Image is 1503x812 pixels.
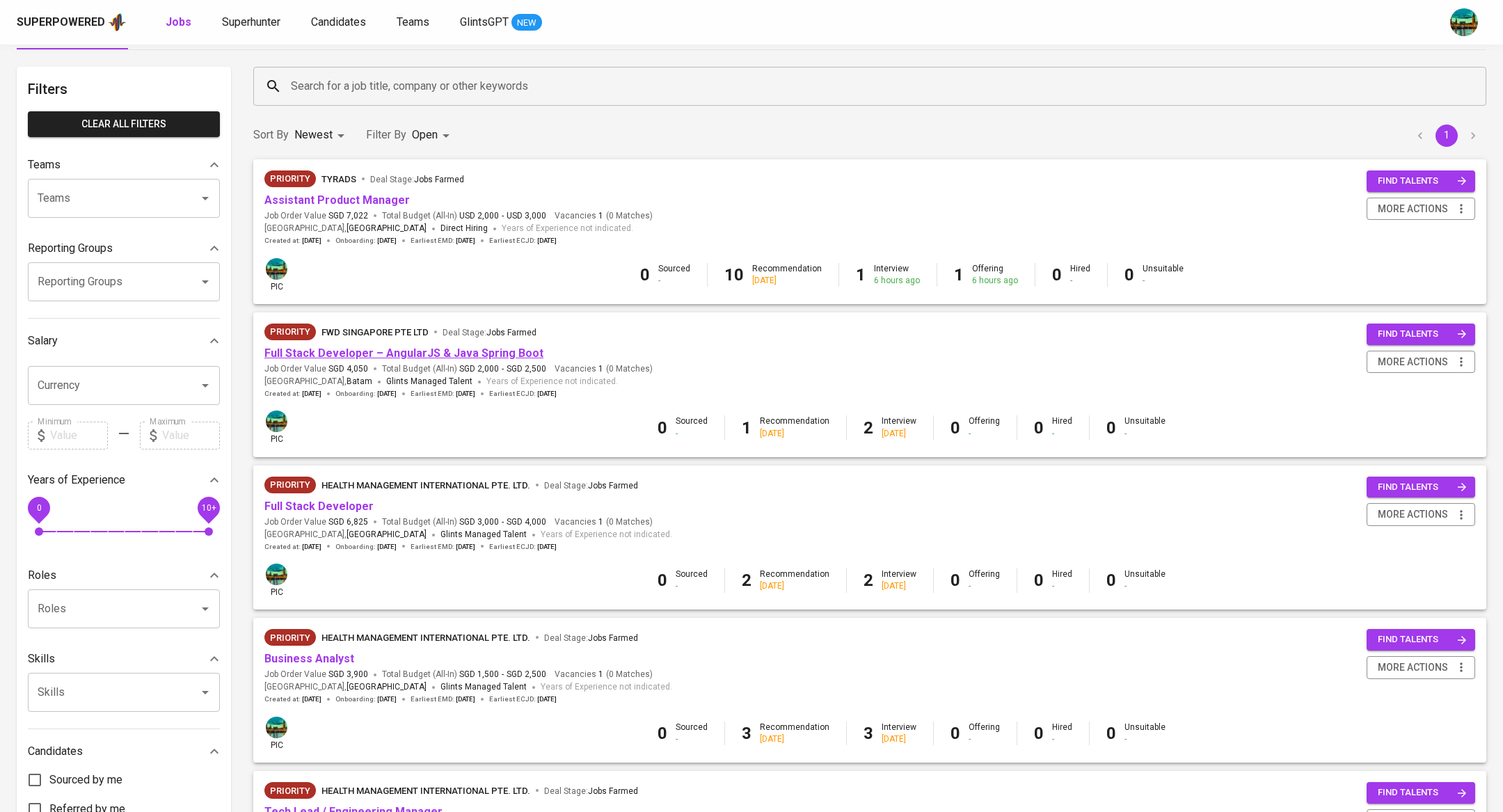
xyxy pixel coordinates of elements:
[555,669,653,680] span: Vacancies ( 0 Matches )
[760,428,829,440] div: [DATE]
[1450,8,1478,36] img: a5d44b89-0c59-4c54-99d0-a63b29d42bd3.jpg
[459,363,499,375] span: SGD 2,000
[1436,125,1458,147] button: page 1
[1052,580,1072,592] div: -
[544,481,638,491] span: Deal Stage :
[742,571,751,590] b: 2
[294,127,333,143] p: Newest
[321,174,356,184] span: Tyrads
[264,325,316,339] span: Priority
[676,580,708,592] div: -
[28,743,83,760] p: Candidates
[1106,724,1116,743] b: 0
[882,733,916,745] div: [DATE]
[951,724,960,743] b: 0
[222,14,283,31] a: Superhunter
[302,236,321,246] span: [DATE]
[443,328,536,337] span: Deal Stage :
[1378,785,1467,801] span: find talents
[1143,275,1184,287] div: -
[954,265,964,285] b: 1
[386,376,472,386] span: Glints Managed Talent
[456,389,475,399] span: [DATE]
[264,222,427,236] span: [GEOGRAPHIC_DATA] ,
[264,170,316,187] div: New Job received from Demand Team
[502,363,504,375] span: -
[264,375,372,389] span: [GEOGRAPHIC_DATA] ,
[411,389,475,399] span: Earliest EMD :
[222,15,280,29] span: Superhunter
[264,363,368,375] span: Job Order Value
[676,733,708,745] div: -
[969,722,1000,745] div: Offering
[882,428,916,440] div: [DATE]
[511,16,542,30] span: NEW
[541,680,672,694] span: Years of Experience not indicated.
[544,786,638,796] span: Deal Stage :
[1367,351,1475,374] button: more actions
[1124,415,1166,439] div: Unsuitable
[264,257,289,293] div: pic
[1378,479,1467,495] span: find talents
[264,782,316,799] div: New Job received from Demand Team
[1052,722,1072,745] div: Hired
[1367,324,1475,345] button: find talents
[489,694,557,704] span: Earliest ECJD :
[456,542,475,552] span: [DATE]
[502,669,504,680] span: -
[264,631,316,645] span: Priority
[1378,506,1448,523] span: more actions
[17,15,105,31] div: Superpowered
[335,389,397,399] span: Onboarding :
[658,263,690,287] div: Sourced
[1052,265,1062,285] b: 0
[1052,733,1072,745] div: -
[1052,428,1072,440] div: -
[366,127,406,143] p: Filter By
[264,409,289,445] div: pic
[28,240,113,257] p: Reporting Groups
[440,223,488,233] span: Direct Hiring
[28,567,56,584] p: Roles
[459,669,499,680] span: SGD 1,500
[28,151,220,179] div: Teams
[264,784,316,798] span: Priority
[302,542,321,552] span: [DATE]
[397,14,432,31] a: Teams
[347,528,427,542] span: [GEOGRAPHIC_DATA]
[1367,477,1475,498] button: find talents
[302,694,321,704] span: [DATE]
[335,236,397,246] span: Onboarding :
[294,122,349,148] div: Newest
[347,375,372,389] span: Batam
[972,263,1018,287] div: Offering
[1378,200,1448,218] span: more actions
[196,683,215,702] button: Open
[640,265,650,285] b: 0
[676,568,708,592] div: Sourced
[1407,125,1486,147] nav: pagination navigation
[382,363,546,375] span: Total Budget (All-In)
[1124,722,1166,745] div: Unsuitable
[321,786,530,796] span: HEALTH MANAGEMENT INTERNATIONAL PTE. LTD.
[49,772,122,788] span: Sourced by me
[264,236,321,246] span: Created at :
[502,516,504,528] span: -
[328,363,368,375] span: SGD 4,050
[456,236,475,246] span: [DATE]
[328,669,368,680] span: SGD 3,900
[742,418,751,438] b: 1
[201,502,216,512] span: 10+
[969,568,1000,592] div: Offering
[28,738,220,765] div: Candidates
[969,428,1000,440] div: -
[972,275,1018,287] div: 6 hours ago
[1052,415,1072,439] div: Hired
[864,724,873,743] b: 3
[1367,503,1475,526] button: more actions
[969,580,1000,592] div: -
[588,633,638,643] span: Jobs Farmed
[760,733,829,745] div: [DATE]
[1367,170,1475,192] button: find talents
[555,516,653,528] span: Vacancies ( 0 Matches )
